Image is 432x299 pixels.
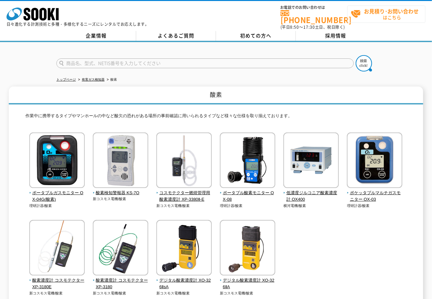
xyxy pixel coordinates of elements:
[56,78,76,81] a: トップページ
[220,190,276,203] span: ポータブル酸素モニター OX-08
[240,32,272,39] span: 初めての方へ
[93,196,149,202] p: 新コスモス電機/酸素
[25,113,407,123] p: 作業中に携帯するタイプやマンホールの中など酸欠の恐れがある場所の事前確認に用いられるタイプなど様々な仕様を取り揃えております。
[347,6,425,23] a: お見積り･お問い合わせはこちら
[296,31,376,41] a: 採用情報
[303,24,315,30] span: 17:30
[93,220,148,277] img: 酸素濃度計 コスモテクター XP-3180
[220,203,276,209] p: 理研計器/酸素
[93,133,148,190] img: 酸素検知警報器 KS-7O
[29,133,85,190] img: ポータブルガスモニター OX-04G(酸素)
[281,24,345,30] span: (平日 ～ 土日、祝日除く)
[283,183,339,203] a: 低濃度ジルコニア酸素濃度計 OX400
[82,78,105,81] a: 有害ガス検知器
[220,271,276,291] a: デジタル酸素濃度計 XO-326ⅡA
[29,190,85,203] span: ポータブルガスモニター OX-04G(酸素)
[220,220,275,277] img: デジタル酸素濃度計 XO-326ⅡA
[156,190,212,203] span: コスモテクター燃焼管理用酸素濃度計 XP-3380Ⅱ-E
[29,277,85,291] span: 酸素濃度計 コスモテクター XP-3180E
[7,22,149,26] p: 日々進化する計測技術と多種・多様化するニーズにレンタルでお応えします。
[93,277,149,291] span: 酸素濃度計 コスモテクター XP-3180
[220,277,276,291] span: デジタル酸素濃度計 XO-326ⅡA
[283,203,339,209] p: 横河電機/酸素
[347,183,403,203] a: ポケッタブルマルチガスモニター OX-03
[29,183,85,203] a: ポータブルガスモニター OX-04G(酸素)
[156,183,212,203] a: コスモテクター燃焼管理用酸素濃度計 XP-3380Ⅱ-E
[156,291,212,296] p: 新コスモス電機/酸素
[290,24,299,30] span: 8:50
[93,183,149,197] a: 酸素検知警報器 KS-7O
[156,277,212,291] span: デジタル酸素濃度計 XO-326ⅡsA
[29,203,85,209] p: 理研計器/酸素
[351,6,425,22] span: はこちら
[220,183,276,203] a: ポータブル酸素モニター OX-08
[347,203,403,209] p: 理研計器/酸素
[356,55,372,71] img: btn_search.png
[56,58,354,68] input: 商品名、型式、NETIS番号を入力してください
[281,6,347,9] span: お電話でのお問い合わせは
[29,271,85,291] a: 酸素濃度計 コスモテクター XP-3180E
[156,133,212,190] img: コスモテクター燃焼管理用酸素濃度計 XP-3380Ⅱ-E
[29,220,85,277] img: 酸素濃度計 コスモテクター XP-3180E
[136,31,216,41] a: よくあるご質問
[106,76,117,83] li: 酸素
[9,87,424,104] h1: 酸素
[56,31,136,41] a: 企業情報
[347,133,402,190] img: ポケッタブルマルチガスモニター OX-03
[156,220,212,277] img: デジタル酸素濃度計 XO-326ⅡsA
[220,291,276,296] p: 新コスモス電機/酸素
[93,271,149,291] a: 酸素濃度計 コスモテクター XP-3180
[156,203,212,209] p: 新コスモス電機/酸素
[347,190,403,203] span: ポケッタブルマルチガスモニター OX-03
[283,133,339,190] img: 低濃度ジルコニア酸素濃度計 OX400
[29,291,85,296] p: 新コスモス電機/酸素
[283,190,339,203] span: 低濃度ジルコニア酸素濃度計 OX400
[93,291,149,296] p: 新コスモス電機/酸素
[93,190,149,197] span: 酸素検知警報器 KS-7O
[156,271,212,291] a: デジタル酸素濃度計 XO-326ⅡsA
[281,10,347,24] a: [PHONE_NUMBER]
[216,31,296,41] a: 初めての方へ
[220,133,275,190] img: ポータブル酸素モニター OX-08
[364,7,419,15] strong: お見積り･お問い合わせ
